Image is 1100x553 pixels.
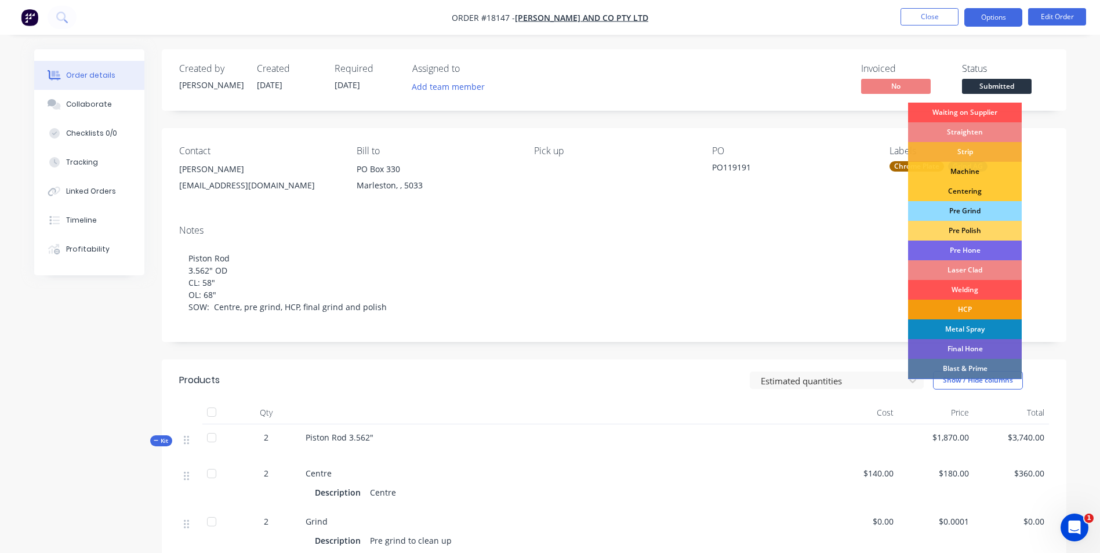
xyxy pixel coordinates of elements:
span: 2 [264,467,268,479]
div: Waiting on Supplier [908,103,1022,122]
div: Chrome Plate [890,161,944,172]
button: Submitted [962,79,1032,96]
button: Tracking [34,148,144,177]
div: Description [315,484,365,501]
span: $140.00 [827,467,894,479]
div: Pre Hone [908,241,1022,260]
div: Metal Spray [908,319,1022,339]
div: Laser Clad [908,260,1022,280]
div: Final Grind [908,379,1022,398]
span: Grind [306,516,328,527]
div: Price [898,401,974,424]
div: Pre Grind [908,201,1022,221]
div: Notes [179,225,1049,236]
div: PO Box 330 [357,161,515,177]
span: $360.00 [978,467,1044,479]
div: Status [962,63,1049,74]
div: [PERSON_NAME][EMAIL_ADDRESS][DOMAIN_NAME] [179,161,338,198]
div: Linked Orders [66,186,116,197]
div: Bill to [357,145,515,157]
div: Centering [908,181,1022,201]
iframe: Intercom live chat [1061,514,1088,541]
span: $0.00 [827,515,894,527]
div: Created [257,63,321,74]
div: Strip [908,142,1022,162]
div: Pre Polish [908,221,1022,241]
div: Total [974,401,1049,424]
span: 1 [1084,514,1094,523]
span: Submitted [962,79,1032,93]
span: $0.00 [978,515,1044,527]
div: Pre grind to clean up [365,532,456,549]
a: [PERSON_NAME] and Co Pty Ltd [515,12,648,23]
div: Machine [908,162,1022,181]
span: [DATE] [335,79,360,90]
button: Collaborate [34,90,144,119]
div: Cost [823,401,898,424]
button: Timeline [34,206,144,235]
div: Final Hone [908,339,1022,359]
button: Checklists 0/0 [34,119,144,148]
div: PO119191 [712,161,857,177]
div: Timeline [66,215,97,225]
button: Close [901,8,959,26]
span: Order #18147 - [452,12,515,23]
button: Add team member [405,79,491,94]
button: Profitability [34,235,144,264]
div: Centre [365,484,401,501]
div: HCP [908,300,1022,319]
span: Centre [306,468,332,479]
div: Welding [908,280,1022,300]
div: Qty [231,401,301,424]
div: Assigned to [412,63,528,74]
div: Description [315,532,365,549]
div: PO [712,145,871,157]
div: Products [179,373,220,387]
button: Show / Hide columns [933,371,1023,390]
div: [EMAIL_ADDRESS][DOMAIN_NAME] [179,177,338,194]
div: PO Box 330Marleston, , 5033 [357,161,515,198]
div: Profitability [66,244,110,254]
div: Tracking [66,157,98,168]
div: Straighten [908,122,1022,142]
button: Edit Order [1028,8,1086,26]
button: Add team member [412,79,491,94]
span: 2 [264,515,268,527]
div: Collaborate [66,99,112,110]
div: Created by [179,63,243,74]
div: Labels [890,145,1048,157]
div: Marleston, , 5033 [357,177,515,194]
div: Piston Rod 3.562" OD CL: 58" OL: 68" SOW: Centre, pre grind, HCP, final grind and polish [179,241,1049,325]
button: Options [964,8,1022,27]
div: Required [335,63,398,74]
span: $0.0001 [903,515,969,527]
span: Piston Rod 3.562" [306,432,373,443]
span: 2 [264,431,268,443]
span: [DATE] [257,79,282,90]
button: Kit [150,435,172,446]
div: Order details [66,70,115,81]
span: $180.00 [903,467,969,479]
button: Linked Orders [34,177,144,206]
span: $3,740.00 [978,431,1044,443]
span: No [861,79,931,93]
div: [PERSON_NAME] [179,79,243,91]
div: Contact [179,145,338,157]
div: Checklists 0/0 [66,128,117,139]
span: $1,870.00 [903,431,969,443]
div: Invoiced [861,63,948,74]
div: [PERSON_NAME] [179,161,338,177]
span: Kit [154,436,169,445]
button: Order details [34,61,144,90]
img: Factory [21,9,38,26]
div: Pick up [534,145,693,157]
div: Blast & Prime [908,359,1022,379]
